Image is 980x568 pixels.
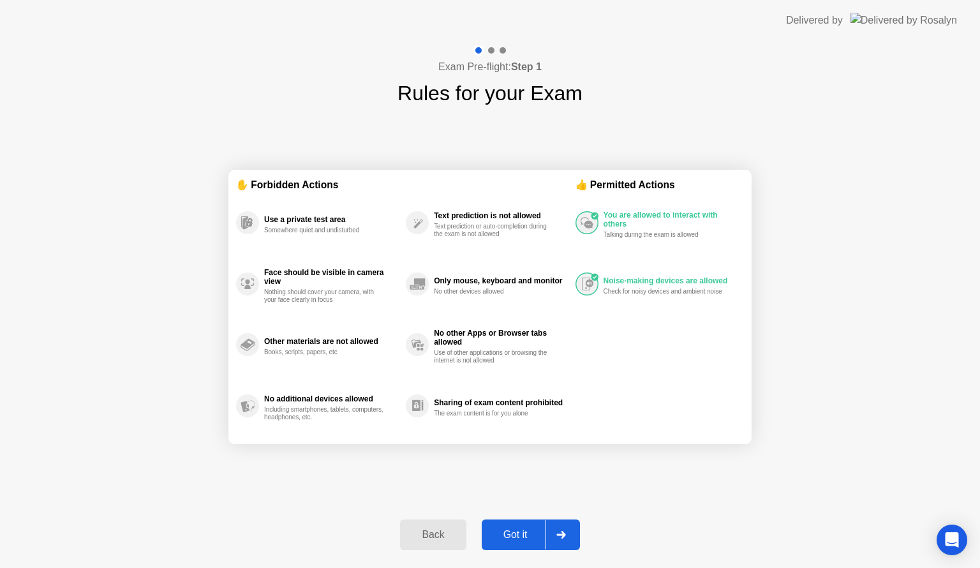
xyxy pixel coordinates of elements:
div: Text prediction is not allowed [434,211,568,220]
div: Only mouse, keyboard and monitor [434,276,568,285]
div: Back [404,529,462,541]
div: No other Apps or Browser tabs allowed [434,329,568,347]
img: Delivered by Rosalyn [850,13,957,27]
div: Somewhere quiet and undisturbed [264,227,385,234]
div: Open Intercom Messenger [937,525,967,555]
div: Other materials are not allowed [264,337,399,346]
div: Use of other applications or browsing the internet is not allowed [434,349,554,364]
div: Face should be visible in camera view [264,268,399,286]
div: Talking during the exam is allowed [604,231,724,239]
div: ✋ Forbidden Actions [236,177,575,192]
div: 👍 Permitted Actions [575,177,744,192]
div: Including smartphones, tablets, computers, headphones, etc. [264,406,385,421]
div: No additional devices allowed [264,394,399,403]
div: Nothing should cover your camera, with your face clearly in focus [264,288,385,304]
button: Back [400,519,466,550]
div: No other devices allowed [434,288,554,295]
div: Books, scripts, papers, etc [264,348,385,356]
div: Delivered by [786,13,843,28]
div: Sharing of exam content prohibited [434,398,568,407]
div: Got it [486,529,546,541]
div: Use a private test area [264,215,399,224]
h1: Rules for your Exam [397,78,583,108]
div: The exam content is for you alone [434,410,554,417]
div: You are allowed to interact with others [604,211,738,228]
button: Got it [482,519,580,550]
div: Check for noisy devices and ambient noise [604,288,724,295]
h4: Exam Pre-flight: [438,59,542,75]
div: Text prediction or auto-completion during the exam is not allowed [434,223,554,238]
b: Step 1 [511,61,542,72]
div: Noise-making devices are allowed [604,276,738,285]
